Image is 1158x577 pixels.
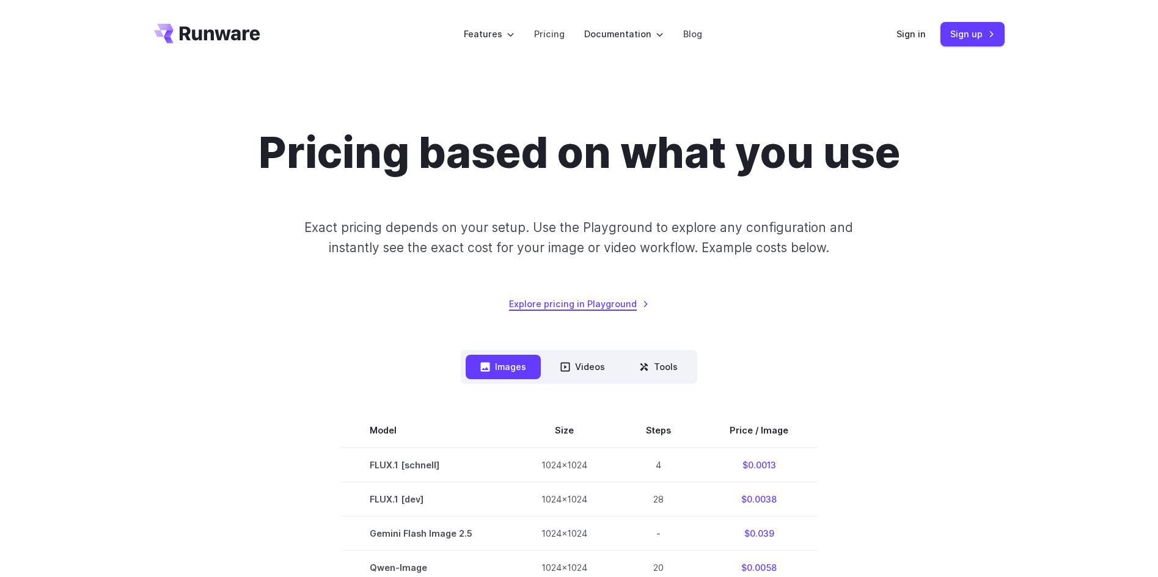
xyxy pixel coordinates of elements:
td: FLUX.1 [schnell] [340,448,512,482]
button: Videos [546,355,620,379]
th: Steps [617,413,700,448]
a: Sign up [940,22,1005,46]
td: $0.0038 [700,482,818,516]
a: Pricing [534,27,565,41]
th: Size [512,413,617,448]
a: Sign in [896,27,926,41]
td: 28 [617,482,700,516]
td: 4 [617,448,700,482]
td: 1024x1024 [512,482,617,516]
h1: Pricing based on what you use [258,127,900,178]
td: - [617,516,700,550]
p: Exact pricing depends on your setup. Use the Playground to explore any configuration and instantl... [281,217,876,258]
td: FLUX.1 [dev] [340,482,512,516]
label: Documentation [584,27,664,41]
a: Explore pricing in Playground [509,297,649,311]
td: $0.0013 [700,448,818,482]
button: Images [466,355,541,379]
td: $0.039 [700,516,818,550]
th: Model [340,413,512,448]
th: Price / Image [700,413,818,448]
span: Gemini Flash Image 2.5 [370,526,483,540]
td: 1024x1024 [512,448,617,482]
td: 1024x1024 [512,516,617,550]
button: Tools [625,355,692,379]
a: Blog [683,27,702,41]
label: Features [464,27,515,41]
a: Go to / [154,24,260,43]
